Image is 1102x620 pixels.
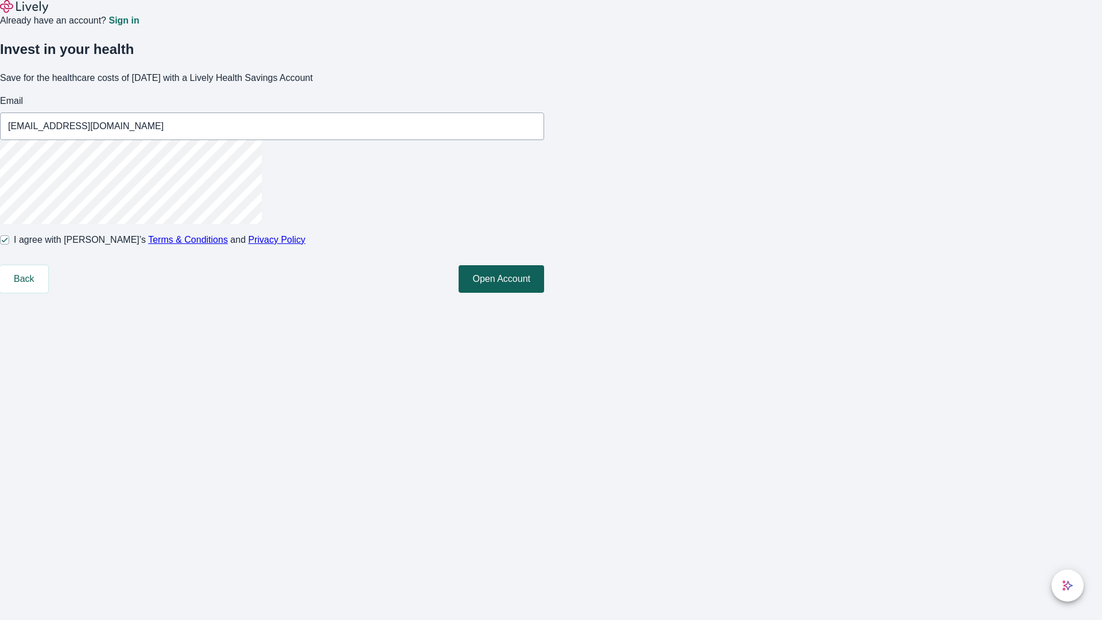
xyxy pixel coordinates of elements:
button: Open Account [459,265,544,293]
button: chat [1051,569,1084,602]
span: I agree with [PERSON_NAME]’s and [14,233,305,247]
a: Terms & Conditions [148,235,228,245]
a: Sign in [108,16,139,25]
a: Privacy Policy [249,235,306,245]
svg: Lively AI Assistant [1062,580,1073,591]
